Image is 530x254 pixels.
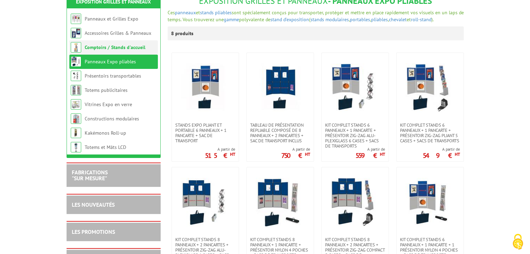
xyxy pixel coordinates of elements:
[355,153,385,158] p: 559 €
[380,151,385,157] sup: HT
[200,9,214,16] a: stands
[400,122,460,143] span: Kit complet stands 6 panneaux + 1 pancarte + présentoir zig-zag pliant 5 cases + sacs de transports
[325,122,385,149] span: Kit complet stands 6 panneaux + 1 pancarte + présentoir zig-zag alu-plexiglass 6 cases + sacs de ...
[85,58,136,65] a: Panneaux Expo pliables
[85,44,145,50] a: Comptoirs / Stands d'accueil
[270,16,309,23] a: stand d’exposition
[256,63,305,112] img: TABLEAU DE PRÉSENTATION REPLIABLE COMPOSÉ DE 8 panneaux + 2 pancartes + sac de transport inclus
[230,151,235,157] sup: HT
[85,116,139,122] a: Constructions modulaires
[71,71,81,81] img: Présentoirs transportables
[71,14,81,24] img: Panneaux et Grilles Expo
[85,87,128,93] a: Totems publicitaires
[322,122,389,149] a: Kit complet stands 6 panneaux + 1 pancarte + présentoir zig-zag alu-plexiglass 6 cases + sacs de ...
[85,130,126,136] a: Kakémonos Roll-up
[181,63,230,112] img: Stands expo pliant et portable 6 panneaux + 1 pancarte + sac de transport
[310,16,349,23] a: stands modulaires
[85,144,126,150] a: Totems et Mâts LCD
[175,122,235,143] span: Stands expo pliant et portable 6 panneaux + 1 pancarte + sac de transport
[71,128,81,138] img: Kakémonos Roll-up
[168,9,464,23] span: sont spécialement conçus pour transporter, protéger et mettre en place rapidement vos visuels en ...
[355,146,385,152] span: A partir de
[168,9,200,16] span: Ces et
[205,153,235,158] p: 515 €
[247,122,314,143] a: TABLEAU DE PRÉSENTATION REPLIABLE COMPOSÉ DE 8 panneaux + 2 pancartes + sac de transport inclus
[411,16,431,23] a: roll-stand
[423,146,460,152] span: A partir de
[423,153,460,158] p: 549 €
[72,228,115,235] a: LES PROMOTIONS
[85,16,138,22] a: Panneaux et Grilles Expo
[71,85,81,95] img: Totems publicitaires
[256,178,305,227] img: Kit complet stands 8 panneaux + 1 pancarte + présentoir nylon 4 poches + sacs de transports
[331,178,379,227] img: Kit complet stands 8 panneaux + 2 pancartes + présentoir zig-zag compact 5 cases + sacs de transp...
[281,146,310,152] span: A partir de
[389,16,407,23] a: chevalet
[171,26,197,40] p: 8 produits
[406,178,454,227] img: Kit complet stands 6 panneaux + 1 pancarte + 1 présentoir nylon 4 poches + sacs de transports
[71,42,81,53] img: Comptoirs / Stands d'accueil
[181,178,230,227] img: Kit complet stands 8 panneaux + 2 pancartes + présentoir zig-zag alu-plexiglass 6 cases + sacs de...
[215,9,232,16] a: pliables
[205,146,235,152] span: A partir de
[85,30,151,36] a: Accessoires Grilles & Panneaux
[305,151,310,157] sup: HT
[397,122,463,143] a: Kit complet stands 6 panneaux + 1 pancarte + présentoir zig-zag pliant 5 cases + sacs de transports
[331,63,379,112] img: Kit complet stands 6 panneaux + 1 pancarte + présentoir zig-zag alu-plexiglass 6 cases + sacs de ...
[85,73,141,79] a: Présentoirs transportables
[250,122,310,143] span: TABLEAU DE PRÉSENTATION REPLIABLE COMPOSÉ DE 8 panneaux + 2 pancartes + sac de transport inclus
[71,56,81,67] img: Panneaux Expo pliables
[224,16,239,23] a: gamme
[175,9,196,16] a: panneaux
[72,201,115,208] a: LES NOUVEAUTÉS
[455,151,460,157] sup: HT
[71,142,81,152] img: Totems et Mâts LCD
[71,113,81,124] img: Constructions modulaires
[85,101,132,108] a: Vitrines Expo en verre
[281,153,310,158] p: 750 €
[506,230,530,254] button: Cookies (fenêtre modale)
[371,16,388,23] a: pliables
[72,169,108,182] a: FABRICATIONS"Sur Mesure"
[309,16,434,23] span: ( , , , et ).
[350,16,370,23] a: portables
[172,122,239,143] a: Stands expo pliant et portable 6 panneaux + 1 pancarte + sac de transport
[71,28,81,38] img: Accessoires Grilles & Panneaux
[71,99,81,110] img: Vitrines Expo en verre
[509,233,527,251] img: Cookies (fenêtre modale)
[406,63,454,112] img: Kit complet stands 6 panneaux + 1 pancarte + présentoir zig-zag pliant 5 cases + sacs de transports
